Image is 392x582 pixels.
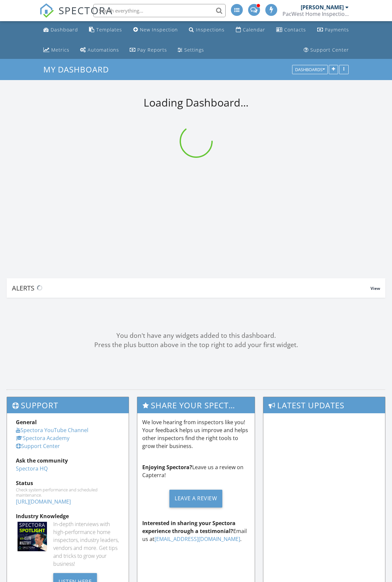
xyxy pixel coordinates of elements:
a: Inspections [186,24,227,36]
div: Dashboard [51,26,78,33]
span: View [370,286,380,291]
div: Payments [325,26,349,33]
a: My Dashboard [43,64,114,75]
a: [EMAIL_ADDRESS][DOMAIN_NAME] [154,535,240,543]
button: Dashboards [292,65,328,74]
a: Dashboard [41,24,81,36]
a: Pay Reports [127,44,170,56]
input: Search everything... [93,4,226,17]
div: Contacts [284,26,306,33]
div: Settings [184,47,204,53]
a: SPECTORA [39,9,113,23]
a: New Inspection [131,24,181,36]
p: Leave us a review on Capterra! [142,463,250,479]
a: Support Center [301,44,352,56]
p: We love hearing from inspectors like you! Your feedback helps us improve and helps other inspecto... [142,418,250,450]
div: Inspections [196,26,225,33]
div: Ask the community [16,457,120,465]
div: [PERSON_NAME] [301,4,344,11]
h3: Latest Updates [263,397,385,413]
div: You don't have any widgets added to this dashboard. [7,331,385,340]
a: Spectora HQ [16,465,48,472]
div: Press the plus button above in the top right to add your first widget. [7,340,385,350]
div: Check system performance and scheduled maintenance. [16,487,120,498]
a: Templates [86,24,125,36]
a: Payments [315,24,352,36]
div: New Inspection [140,26,178,33]
a: Spectora YouTube Channel [16,426,88,434]
strong: Interested in sharing your Spectora experience through a testimonial? [142,519,236,535]
h3: Share Your Spectora Experience [137,397,255,413]
div: Alerts [12,284,370,292]
a: Settings [175,44,207,56]
div: Support Center [310,47,349,53]
div: PacWest Home Inspections [283,11,349,17]
div: Industry Knowledge [16,512,120,520]
div: Dashboards [295,67,325,72]
a: [URL][DOMAIN_NAME] [16,498,71,505]
div: In-depth interviews with high-performance home inspectors, industry leaders, vendors and more. Ge... [53,520,120,568]
img: The Best Home Inspection Software - Spectora [39,3,54,18]
a: Calendar [233,24,268,36]
div: Pay Reports [137,47,167,53]
a: Support Center [16,442,60,450]
p: Email us at . [142,519,250,543]
a: Leave a Review [142,484,250,513]
a: Automations (Advanced) [77,44,122,56]
img: Spectoraspolightmain [18,522,47,551]
div: Automations [88,47,119,53]
a: Spectora Academy [16,434,69,442]
div: Status [16,479,120,487]
span: SPECTORA [59,3,113,17]
h3: Support [7,397,129,413]
strong: General [16,419,37,426]
a: Metrics [41,44,72,56]
strong: Enjoying Spectora? [142,464,192,471]
a: Contacts [274,24,309,36]
div: Metrics [51,47,69,53]
div: Leave a Review [169,490,222,508]
div: Templates [96,26,122,33]
div: Calendar [243,26,265,33]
